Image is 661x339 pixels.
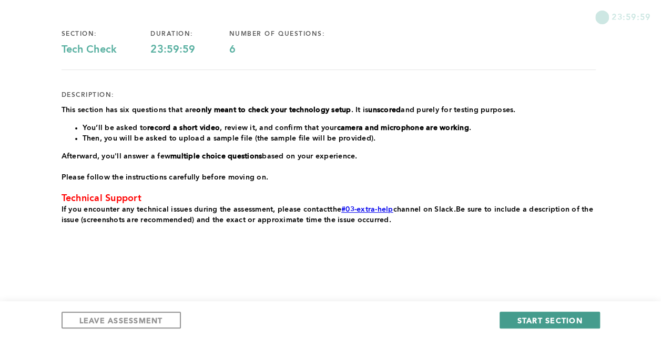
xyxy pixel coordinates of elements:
[229,30,359,38] div: number of questions:
[341,206,393,213] a: #03-extra-help
[62,312,181,328] button: LEAVE ASSESSMENT
[62,151,596,162] p: Afterward, you'll answer a few based on your experience.
[83,133,596,144] li: Then, you will be asked to upload a sample file (the sample file will be provided).
[62,194,141,203] span: Technical Support
[62,206,330,213] span: If you encounter any technical issues during the assessment, please contact
[368,106,401,114] strong: unscored
[147,124,220,132] strong: record a short video
[196,106,351,114] strong: only meant to check your technology setup
[454,206,456,213] span: .
[500,312,599,328] button: START SECTION
[150,30,229,38] div: duration:
[170,153,262,160] strong: multiple choice questions
[62,44,151,56] div: Tech Check
[83,123,596,133] li: You’ll be asked to , review it, and confirm that your .
[337,124,469,132] strong: camera and microphone are working
[229,44,359,56] div: 6
[150,44,229,56] div: 23:59:59
[62,204,596,225] p: the channel on Slack Be sure to include a description of the issue (screenshots are recommended) ...
[517,315,582,325] span: START SECTION
[62,91,115,99] div: description:
[62,105,596,115] p: This section has six questions that are . It is and purely for testing purposes.
[62,30,151,38] div: section:
[79,315,163,325] span: LEAVE ASSESSMENT
[62,172,596,183] p: Please follow the instructions carefully before moving on.
[612,11,650,23] span: 23:59:59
